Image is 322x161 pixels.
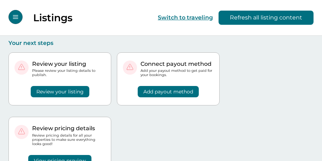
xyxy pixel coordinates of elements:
[32,133,105,146] p: Review pricing details for all your properties to make sure everything looks good!
[141,69,214,77] p: Add your payout method to get paid for your bookings.
[138,86,199,97] button: Add payout method
[33,12,72,24] p: Listings
[8,40,314,47] p: Your next steps
[219,11,314,25] button: Refresh all listing content
[141,61,214,68] p: Connect payout method
[31,86,89,97] button: Review your listing
[158,14,213,21] button: Switch to traveling
[32,69,105,77] p: Please review your listing details to publish.
[32,125,105,132] p: Review pricing details
[8,10,23,24] button: Open Menu
[32,61,105,68] p: Review your listing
